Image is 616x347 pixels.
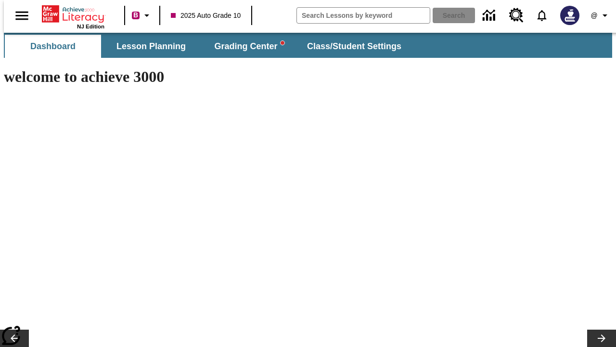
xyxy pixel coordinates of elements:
div: SubNavbar [4,33,612,58]
a: Home [42,4,104,24]
img: Avatar [560,6,579,25]
a: Notifications [529,3,554,28]
button: Lesson Planning [103,35,199,58]
span: Grading Center [214,41,284,52]
button: Profile/Settings [585,7,616,24]
span: NJ Edition [77,24,104,29]
button: Lesson carousel, Next [587,330,616,347]
span: B [133,9,138,21]
button: Class/Student Settings [299,35,409,58]
button: Select a new avatar [554,3,585,28]
input: search field [297,8,430,23]
svg: writing assistant alert [281,41,284,45]
button: Grading Center [201,35,297,58]
button: Open side menu [8,1,36,30]
button: Dashboard [5,35,101,58]
h1: welcome to achieve 3000 [4,68,420,86]
span: Dashboard [30,41,76,52]
span: Lesson Planning [116,41,186,52]
span: @ [590,11,597,21]
button: Boost Class color is violet red. Change class color [128,7,156,24]
a: Data Center [477,2,503,29]
div: SubNavbar [4,35,410,58]
a: Resource Center, Will open in new tab [503,2,529,28]
div: Home [42,3,104,29]
span: 2025 Auto Grade 10 [171,11,241,21]
span: Class/Student Settings [307,41,401,52]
